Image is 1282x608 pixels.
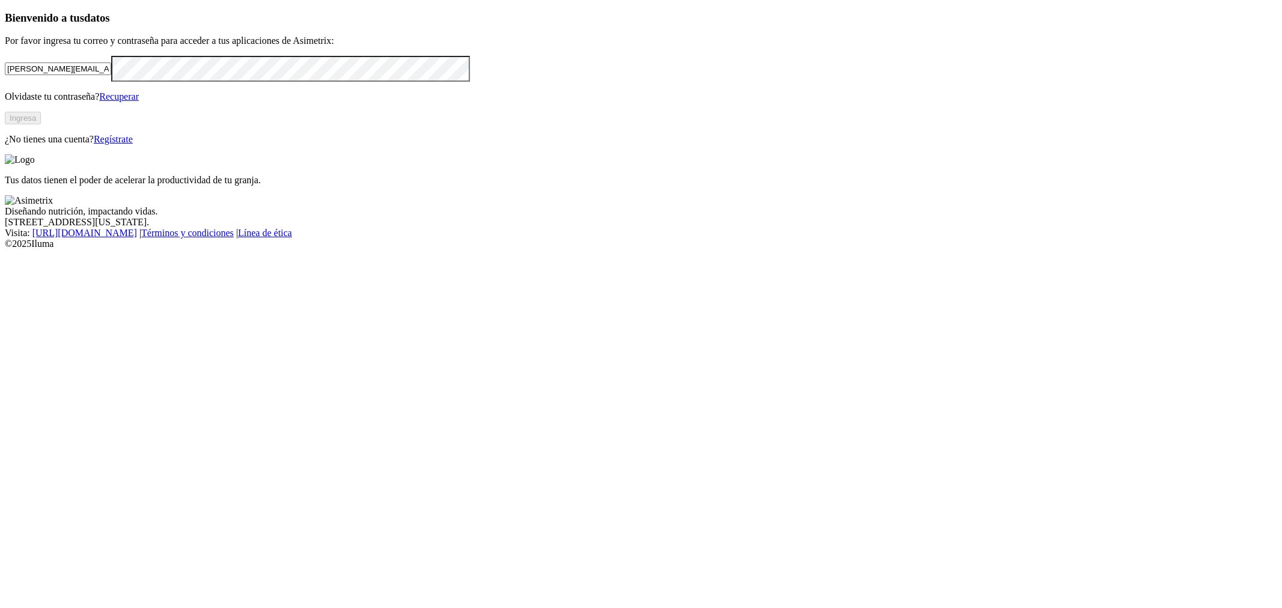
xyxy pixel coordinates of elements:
a: [URL][DOMAIN_NAME] [32,228,137,238]
p: Olvidaste tu contraseña? [5,91,1277,102]
a: Línea de ética [238,228,292,238]
p: ¿No tienes una cuenta? [5,134,1277,145]
button: Ingresa [5,112,41,124]
img: Asimetrix [5,195,53,206]
a: Regístrate [94,134,133,144]
div: Diseñando nutrición, impactando vidas. [5,206,1277,217]
div: © 2025 Iluma [5,239,1277,249]
img: Logo [5,154,35,165]
h3: Bienvenido a tus [5,11,1277,25]
p: Por favor ingresa tu correo y contraseña para acceder a tus aplicaciones de Asimetrix: [5,35,1277,46]
p: Tus datos tienen el poder de acelerar la productividad de tu granja. [5,175,1277,186]
a: Recuperar [99,91,139,102]
div: [STREET_ADDRESS][US_STATE]. [5,217,1277,228]
input: Tu correo [5,62,111,75]
a: Términos y condiciones [141,228,234,238]
span: datos [84,11,110,24]
div: Visita : | | [5,228,1277,239]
